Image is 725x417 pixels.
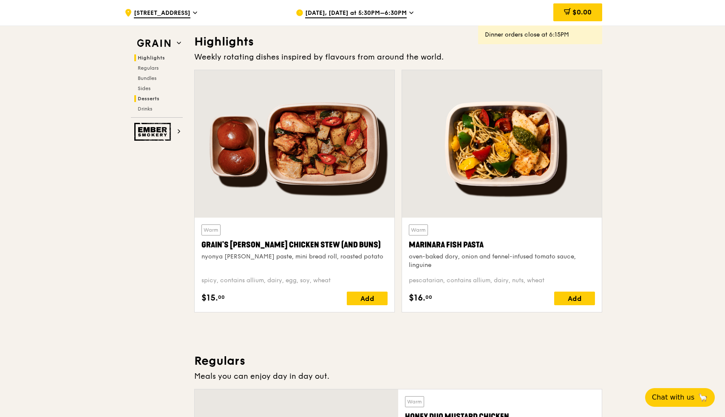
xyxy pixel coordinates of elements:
span: Bundles [138,75,156,81]
span: 🦙 [698,392,708,403]
span: $0.00 [572,8,592,16]
div: pescatarian, contains allium, dairy, nuts, wheat [409,276,595,285]
img: Grain web logo [134,36,173,51]
div: oven-baked dory, onion and fennel-infused tomato sauce, linguine [409,252,595,269]
span: Sides [138,85,150,91]
div: Add [347,292,388,305]
span: Desserts [138,96,159,102]
h3: Highlights [194,34,602,49]
div: spicy, contains allium, dairy, egg, soy, wheat [201,276,388,285]
span: $16. [409,292,425,304]
span: [STREET_ADDRESS] [134,9,190,18]
span: Chat with us [652,392,694,403]
h3: Regulars [194,353,602,369]
div: Dinner orders close at 6:15PM [485,31,595,39]
span: [DATE], [DATE] at 5:30PM–6:30PM [305,9,407,18]
span: 00 [218,294,225,301]
button: Chat with us🦙 [645,388,715,407]
div: Marinara Fish Pasta [409,239,595,251]
div: Warm [409,224,428,235]
img: Ember Smokery web logo [134,123,173,141]
div: Add [554,292,595,305]
span: Regulars [138,65,159,71]
span: Highlights [138,55,165,61]
span: 00 [425,294,432,301]
div: Grain's [PERSON_NAME] Chicken Stew (and buns) [201,239,388,251]
div: Meals you can enjoy day in day out. [194,370,602,382]
div: Warm [405,396,424,407]
div: nyonya [PERSON_NAME] paste, mini bread roll, roasted potato [201,252,388,261]
div: Weekly rotating dishes inspired by flavours from around the world. [194,51,602,63]
span: $15. [201,292,218,304]
span: Drinks [138,106,152,112]
div: Warm [201,224,221,235]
